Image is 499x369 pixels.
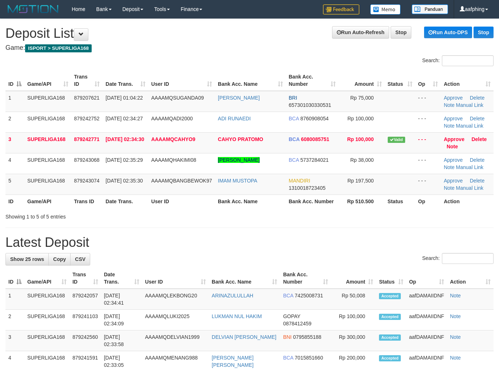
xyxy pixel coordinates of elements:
a: Copy [48,253,71,265]
td: - - - [415,91,441,112]
td: SUPERLIGA168 [24,91,71,112]
td: Rp 50,008 [331,289,376,310]
input: Search: [442,55,494,66]
td: 4 [5,153,24,174]
h1: Deposit List [5,26,494,41]
span: Copy 657301030330531 to clipboard [289,102,331,108]
th: Bank Acc. Number: activate to sort column ascending [286,70,339,91]
th: User ID: activate to sort column ascending [142,268,209,289]
a: Show 25 rows [5,253,49,265]
a: Note [447,144,458,149]
div: Showing 1 to 5 of 5 entries [5,210,203,220]
td: 1 [5,289,24,310]
span: 879243068 [74,157,100,163]
span: 879207621 [74,95,100,101]
td: SUPERLIGA168 [24,153,71,174]
a: Manual Link [456,102,484,108]
a: Run Auto-DPS [424,27,472,38]
th: Action [441,194,494,208]
td: SUPERLIGA168 [24,310,69,330]
span: [DATE] 02:35:30 [105,178,143,184]
h4: Game: [5,44,494,52]
input: Search: [442,253,494,264]
th: Amount: activate to sort column ascending [331,268,376,289]
th: Date Trans. [103,194,148,208]
td: SUPERLIGA168 [24,132,71,153]
td: 2 [5,310,24,330]
a: Approve [444,157,463,163]
a: Delete [471,136,487,142]
span: [DATE] 02:35:29 [105,157,143,163]
span: Show 25 rows [10,256,44,262]
th: Op: activate to sort column ascending [406,268,447,289]
th: Bank Acc. Name: activate to sort column ascending [209,268,280,289]
span: Copy 1310018723405 to clipboard [289,185,326,191]
label: Search: [422,55,494,66]
a: Manual Link [456,123,484,129]
td: 2 [5,112,24,132]
td: Rp 300,000 [331,330,376,351]
span: BCA [289,136,300,142]
a: [PERSON_NAME] [218,95,260,101]
a: ADI RUNAEDI [218,116,251,121]
a: CAHYO PRATOMO [218,136,263,142]
th: Date Trans.: activate to sort column ascending [101,268,142,289]
th: Date Trans.: activate to sort column ascending [103,70,148,91]
img: Button%20Memo.svg [370,4,401,15]
td: aafDAMAIIDNF [406,289,447,310]
span: Copy [53,256,66,262]
td: aafDAMAIIDNF [406,330,447,351]
td: 879242560 [69,330,101,351]
a: DELVIAN [PERSON_NAME] [212,334,276,340]
th: Trans ID [71,194,103,208]
a: Approve [444,95,463,101]
td: 3 [5,132,24,153]
td: SUPERLIGA168 [24,330,69,351]
span: BCA [283,355,293,361]
th: ID [5,194,24,208]
td: - - - [415,153,441,174]
td: AAAAMQLUKI2025 [142,310,209,330]
span: Accepted [379,314,401,320]
td: AAAAMQDELVIAN1999 [142,330,209,351]
a: Approve [444,116,463,121]
span: [DATE] 01:04:22 [105,95,143,101]
span: CSV [75,256,85,262]
td: - - - [415,112,441,132]
span: Accepted [379,293,401,299]
th: Game/API: activate to sort column ascending [24,268,69,289]
span: Rp 100,000 [347,116,374,121]
a: Note [450,355,461,361]
a: CSV [70,253,90,265]
span: MANDIRI [289,178,310,184]
a: Delete [470,157,484,163]
td: 3 [5,330,24,351]
td: [DATE] 02:34:09 [101,310,142,330]
span: BNI [283,334,291,340]
a: Delete [470,178,484,184]
span: 879243074 [74,178,100,184]
th: ID: activate to sort column descending [5,268,24,289]
td: [DATE] 02:34:41 [101,289,142,310]
a: Note [450,334,461,340]
td: [DATE] 02:33:58 [101,330,142,351]
td: 879241103 [69,310,101,330]
span: AAAAMQADI2000 [151,116,193,121]
span: GOPAY [283,313,300,319]
span: Copy 5737284021 to clipboard [300,157,329,163]
span: Rp 38,000 [350,157,374,163]
th: Game/API: activate to sort column ascending [24,70,71,91]
th: Game/API [24,194,71,208]
td: aafDAMAIIDNF [406,310,447,330]
a: [PERSON_NAME] [218,157,260,163]
a: Approve [444,136,464,142]
th: Status: activate to sort column ascending [376,268,406,289]
th: Status [385,194,415,208]
img: MOTION_logo.png [5,4,61,15]
td: SUPERLIGA168 [24,174,71,194]
span: Accepted [379,355,401,361]
td: Rp 100,000 [331,310,376,330]
a: Run Auto-Refresh [332,26,389,39]
th: User ID [148,194,215,208]
th: Amount: activate to sort column ascending [339,70,384,91]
